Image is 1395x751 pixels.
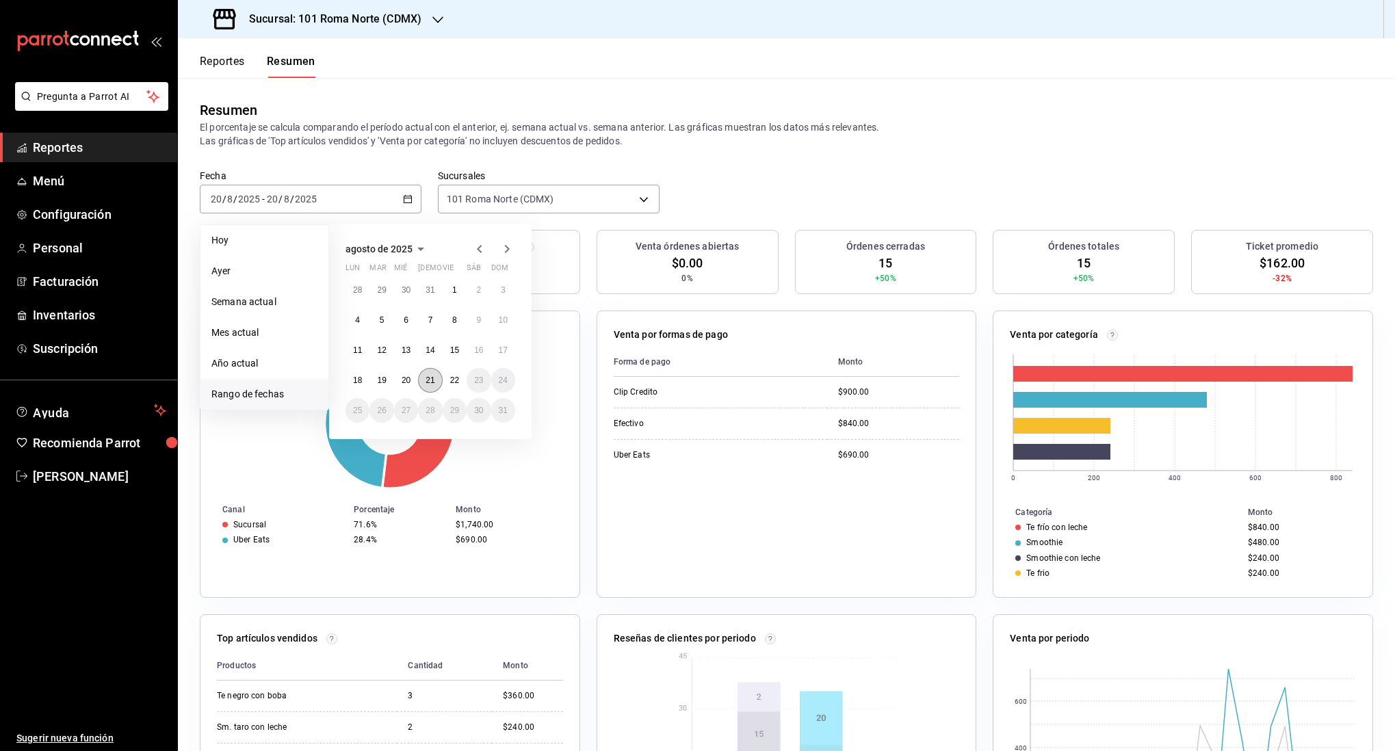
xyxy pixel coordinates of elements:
span: 101 Roma Norte (CDMX) [447,192,554,206]
div: 3 [408,690,481,702]
text: 800 [1330,474,1342,482]
input: ---- [294,194,317,205]
abbr: 14 de agosto de 2025 [426,345,434,355]
span: / [290,194,294,205]
abbr: 29 de julio de 2025 [377,285,386,295]
abbr: 10 de agosto de 2025 [499,315,508,325]
button: 6 de agosto de 2025 [394,308,418,332]
th: Canal [200,502,348,517]
button: Resumen [267,55,315,78]
a: Pregunta a Parrot AI [10,99,168,114]
button: 17 de agosto de 2025 [491,338,515,363]
abbr: 28 de agosto de 2025 [426,406,434,415]
button: 22 de agosto de 2025 [443,368,467,393]
span: / [278,194,283,205]
h3: Venta órdenes abiertas [636,239,740,254]
button: 24 de agosto de 2025 [491,368,515,393]
div: $840.00 [838,418,960,430]
div: Resumen [200,100,257,120]
div: $1,740.00 [456,520,557,529]
span: Menú [33,172,166,190]
button: 16 de agosto de 2025 [467,338,491,363]
abbr: martes [369,263,386,278]
text: 600 [1015,698,1027,705]
span: 15 [878,254,892,272]
abbr: 18 de agosto de 2025 [353,375,362,385]
span: $0.00 [672,254,703,272]
span: Personal [33,239,166,257]
text: 400 [1169,474,1181,482]
div: Uber Eats [233,535,270,544]
button: 29 de agosto de 2025 [443,398,467,423]
div: $480.00 [1248,538,1351,547]
button: 27 de agosto de 2025 [394,398,418,423]
abbr: sábado [467,263,481,278]
p: Top artículos vendidos [217,631,317,646]
button: 11 de agosto de 2025 [346,338,369,363]
span: Configuración [33,205,166,224]
th: Monto [827,347,960,377]
button: 3 de agosto de 2025 [491,278,515,302]
span: Recomienda Parrot [33,434,166,452]
div: Sm. taro con leche [217,722,354,733]
button: Reportes [200,55,245,78]
span: Año actual [211,356,317,371]
div: Clip Credito [614,386,751,398]
abbr: domingo [491,263,508,278]
abbr: 26 de agosto de 2025 [377,406,386,415]
th: Cantidad [397,651,492,681]
button: 31 de agosto de 2025 [491,398,515,423]
span: Semana actual [211,295,317,309]
span: Facturación [33,272,166,291]
abbr: 29 de agosto de 2025 [450,406,459,415]
span: Sugerir nueva función [16,731,166,746]
abbr: 5 de agosto de 2025 [380,315,384,325]
div: $900.00 [838,386,960,398]
div: $690.00 [456,535,557,544]
span: +50% [1073,272,1095,285]
div: $840.00 [1248,523,1351,532]
span: agosto de 2025 [346,243,413,254]
span: Reportes [33,138,166,157]
span: / [222,194,226,205]
abbr: 17 de agosto de 2025 [499,345,508,355]
abbr: 13 de agosto de 2025 [402,345,410,355]
abbr: 11 de agosto de 2025 [353,345,362,355]
div: Te frío con leche [1026,523,1087,532]
button: 9 de agosto de 2025 [467,308,491,332]
button: 15 de agosto de 2025 [443,338,467,363]
button: 30 de julio de 2025 [394,278,418,302]
div: 71.6% [354,520,445,529]
th: Categoría [993,505,1242,520]
div: $240.00 [1248,553,1351,563]
div: $240.00 [503,722,562,733]
text: 0 [1011,474,1015,482]
input: -- [283,194,290,205]
div: $360.00 [503,690,562,702]
h3: Órdenes totales [1048,239,1119,254]
th: Forma de pago [614,347,827,377]
button: 25 de agosto de 2025 [346,398,369,423]
button: 20 de agosto de 2025 [394,368,418,393]
input: ---- [237,194,261,205]
span: - [262,194,265,205]
th: Productos [217,651,397,681]
button: 18 de agosto de 2025 [346,368,369,393]
div: $690.00 [838,449,960,461]
button: 4 de agosto de 2025 [346,308,369,332]
text: 600 [1249,474,1262,482]
abbr: 25 de agosto de 2025 [353,406,362,415]
span: -32% [1273,272,1292,285]
span: Pregunta a Parrot AI [37,90,147,104]
span: +50% [875,272,896,285]
button: Pregunta a Parrot AI [15,82,168,111]
abbr: 31 de julio de 2025 [426,285,434,295]
abbr: 24 de agosto de 2025 [499,375,508,385]
p: Venta por formas de pago [614,328,728,342]
h3: Ticket promedio [1246,239,1318,254]
span: 0% [681,272,692,285]
button: 10 de agosto de 2025 [491,308,515,332]
button: 26 de agosto de 2025 [369,398,393,423]
div: Efectivo [614,418,751,430]
span: Suscripción [33,339,166,358]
